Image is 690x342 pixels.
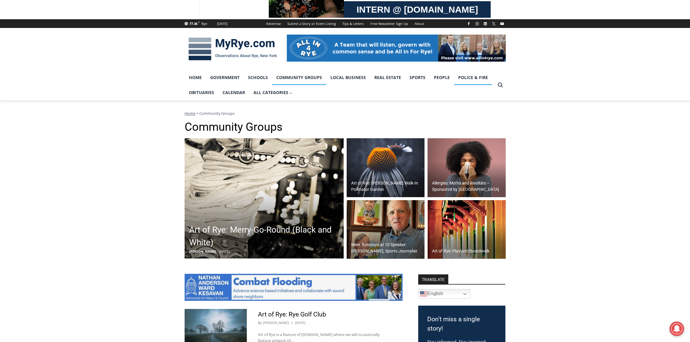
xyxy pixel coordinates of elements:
button: View Search Form [495,80,506,90]
strong: TRANSLATE [418,274,448,284]
span: > [196,111,198,116]
span: [PERSON_NAME] [189,249,216,254]
a: Obituaries [185,85,218,100]
a: X [490,20,497,27]
span: - [217,249,218,254]
a: Sports [405,70,430,85]
div: Rye [201,21,207,26]
div: "We would have speakers with experience in local journalism speak to us about their experiences a... [152,0,284,58]
img: [PHOTO: Playland Boardwalk. Under the awning that stretches the length of the shore. By JoAnn Can... [428,200,506,259]
a: Meet Tuesdays at 10 Speaker: [PERSON_NAME], Sports Journalist [347,200,425,259]
a: Art of Rye: [PERSON_NAME] Walk-In Pollinator Garden [347,138,425,197]
a: Home [185,111,195,116]
span: Intern @ [DOMAIN_NAME] [157,60,279,73]
img: All in for Rye [287,35,506,62]
h1: Community Groups [185,120,506,134]
a: Free Newsletter Sign Up [367,19,411,28]
span: 77.36 [189,21,198,26]
a: Linkedin [482,20,489,27]
img: MyRye.com [185,33,281,65]
a: [PERSON_NAME] [263,320,289,325]
a: Community Groups [272,70,326,85]
a: Art of Rye: Playland Boardwalk [428,200,506,259]
span: [DATE] [219,249,230,254]
a: Submit a Story or Event Listing [284,19,339,28]
h3: Don't miss a single story! [427,315,496,334]
button: Child menu of All Categories [249,85,297,100]
span: Community Groups [199,111,235,116]
a: Facebook [465,20,472,27]
a: Instagram [474,20,481,27]
div: 6 [70,57,73,63]
time: [DATE] [295,320,305,325]
h4: [PERSON_NAME] Read Sanctuary Fall Fest: [DATE] [5,60,77,74]
a: Home [185,70,206,85]
a: Art of Rye: Rye Golf Club [258,311,326,318]
h2: Art of Rye: [PERSON_NAME] Walk-In Pollinator Garden [351,180,423,193]
img: 2025-10 Allergies: Myths and Realities – Sponsored by White Plains Hospital [428,138,506,197]
a: Allergies: Myths and Realities – Sponsored by [GEOGRAPHIC_DATA] [428,138,506,197]
div: 6 [63,57,66,63]
img: (PHOTO: Mark Mulvoy at the Burning Tree Club in Bethesda, Maryland. Contributed.) [347,200,425,259]
a: [PERSON_NAME] Read Sanctuary Fall Fest: [DATE] [0,60,87,75]
span: F [198,20,200,24]
nav: Breadcrumbs [185,110,506,116]
a: English [418,289,470,299]
a: Police & Fire [454,70,492,85]
a: Schools [244,70,272,85]
a: YouTube [498,20,506,27]
a: People [430,70,454,85]
div: [DATE] [217,21,228,26]
a: Local Business [326,70,370,85]
span: By [258,320,262,325]
a: Advertise [263,19,284,28]
h2: Meet Tuesdays at 10 Speaker: [PERSON_NAME], Sports Journalist [351,242,423,254]
a: Intern @ [DOMAIN_NAME] [145,58,291,75]
img: en [420,290,427,298]
a: Government [206,70,244,85]
a: Real Estate [370,70,405,85]
nav: Primary Navigation [185,70,495,100]
a: Art of Rye: Merry-Go-Round (Black and White) [PERSON_NAME] - [DATE] [185,138,344,258]
img: [PHOTO: Edith Read Walk-In Pollinator Garden. Native plants attract bees, butterflies, and hummin... [347,138,425,197]
a: Calendar [218,85,249,100]
h2: Allergies: Myths and Realities – Sponsored by [GEOGRAPHIC_DATA] [432,180,504,193]
h2: Art of Rye: Playland Boardwalk [432,248,489,254]
a: About [411,19,428,28]
a: Tips & Letters [339,19,367,28]
div: Two by Two Animal Haven & The Nature Company: The Wild World of Animals [63,17,84,55]
div: / [67,57,69,63]
img: [PHOTO: Merry-Go-Round (Black and White). Lights blur in the background as the horses spin. By Jo... [185,138,344,258]
h2: Art of Rye: Merry-Go-Round (Black and White) [189,224,342,249]
nav: Secondary Navigation [263,19,428,28]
